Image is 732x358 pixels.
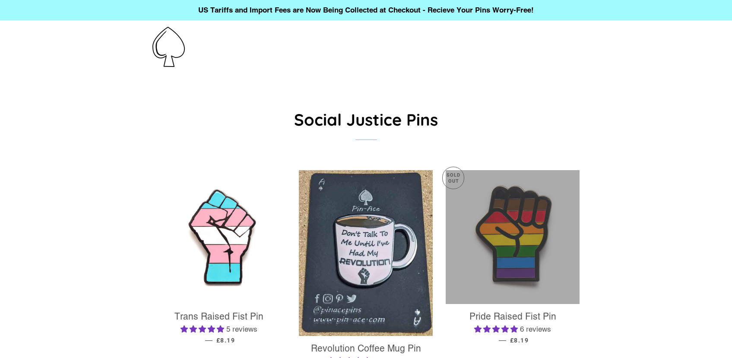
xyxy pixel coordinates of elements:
span: — [205,336,212,344]
span: 5.00 stars [181,325,226,333]
img: Pride Raised Fist Enamel Pin Badge Resist Solidarity Power LGBTQ Gift for Her/Him - Pin Ace [446,170,580,304]
span: Pride Raised Fist Pin [469,311,556,322]
span: Revolution Coffee Mug Pin [311,343,421,354]
span: 6 reviews [520,325,551,333]
a: Trans Raised Fist Pin 5.00 stars 5 reviews — £8.19 [152,304,286,352]
span: 5 reviews [226,325,257,333]
img: Pin-Ace [152,27,185,67]
h1: Social Justice Pins [152,108,580,131]
span: 5.00 stars [474,325,520,333]
span: Trans Raised Fist Pin [174,311,263,322]
a: Pride Raised Fist Pin 5.00 stars 6 reviews — £8.19 [446,304,580,352]
span: £8.19 [510,337,529,344]
p: Sold Out [443,167,464,189]
span: — [499,336,506,344]
img: Revolution Coffee Mug Pin - Pin-Ace [299,170,433,336]
img: Trans Flag Raised Fist Enamel Pin Badge Resist Solidarity Power LGBTQ Gift for Her/Him - Pin Ace [152,170,286,304]
span: £8.19 [216,337,235,344]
